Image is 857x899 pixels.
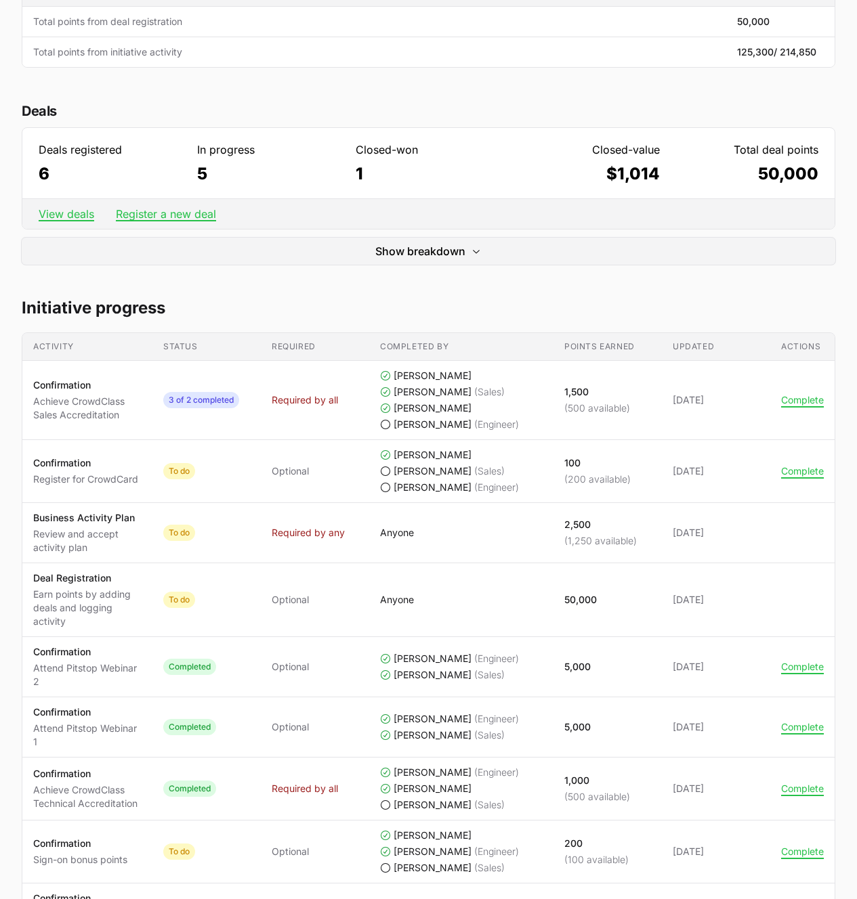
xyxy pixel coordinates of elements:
[394,829,472,842] span: [PERSON_NAME]
[272,593,309,607] span: Optional
[272,393,338,407] span: Required by all
[272,660,309,674] span: Optional
[737,15,770,28] span: 50,000
[375,243,465,259] span: Show breakdown
[553,333,662,361] th: Points earned
[564,385,630,399] p: 1,500
[39,163,184,185] dd: 6
[673,782,759,795] span: [DATE]
[39,207,94,221] a: View deals
[673,163,818,185] dd: 50,000
[781,783,824,795] button: Complete
[394,861,472,875] span: [PERSON_NAME]
[474,418,519,431] span: (Engineer)
[272,526,345,540] span: Required by any
[197,163,342,185] dd: 5
[564,401,630,415] p: (500 available)
[737,45,816,59] span: 125,300
[22,297,835,319] h2: Initiative progress
[33,783,142,810] p: Achieve CrowdClass Technical Accreditation
[394,668,472,682] span: [PERSON_NAME]
[356,163,501,185] dd: 1
[474,668,505,682] span: (Sales)
[394,481,472,494] span: [PERSON_NAME]
[474,798,505,812] span: (Sales)
[261,333,369,361] th: Required
[33,645,142,659] p: Confirmation
[394,448,472,462] span: [PERSON_NAME]
[564,837,629,850] p: 200
[564,518,637,531] p: 2,500
[515,141,660,158] dt: Closed-value
[33,661,142,688] p: Attend Pitstop Webinar 2
[673,393,759,407] span: [DATE]
[356,141,501,158] dt: Closed-won
[673,660,759,674] span: [DATE]
[380,593,414,607] p: Anyone
[33,705,142,719] p: Confirmation
[380,526,414,540] p: Anyone
[515,163,660,185] dd: $1,014
[474,845,519,858] span: (Engineer)
[33,378,142,392] p: Confirmation
[564,534,637,548] p: (1,250 available)
[394,401,472,415] span: [PERSON_NAME]
[474,652,519,665] span: (Engineer)
[394,385,472,399] span: [PERSON_NAME]
[673,845,759,858] span: [DATE]
[39,141,184,158] dt: Deals registered
[33,527,142,554] p: Review and accept activity plan
[673,526,759,540] span: [DATE]
[272,782,338,795] span: Required by all
[394,782,472,795] span: [PERSON_NAME]
[272,845,309,858] span: Optional
[152,333,261,361] th: Status
[781,721,824,733] button: Complete
[394,798,472,812] span: [PERSON_NAME]
[564,593,597,607] p: 50,000
[33,45,715,59] span: Total points from initiative activity
[33,722,142,749] p: Attend Pitstop Webinar 1
[564,853,629,867] p: (100 available)
[474,464,505,478] span: (Sales)
[781,661,824,673] button: Complete
[781,465,824,477] button: Complete
[564,720,591,734] p: 5,000
[394,464,472,478] span: [PERSON_NAME]
[564,774,630,787] p: 1,000
[197,141,342,158] dt: In progress
[272,464,309,478] span: Optional
[394,728,472,742] span: [PERSON_NAME]
[33,571,142,585] p: Deal Registration
[474,712,519,726] span: (Engineer)
[33,767,142,781] p: Confirmation
[394,845,472,858] span: [PERSON_NAME]
[471,246,482,257] svg: Expand/Collapse
[394,418,472,431] span: [PERSON_NAME]
[369,333,553,361] th: Completed by
[116,207,216,221] a: Register a new deal
[673,141,818,158] dt: Total deal points
[564,790,630,804] p: (500 available)
[22,100,835,122] h2: Deals
[33,473,138,486] p: Register for CrowdCard
[394,652,472,665] span: [PERSON_NAME]
[474,728,505,742] span: (Sales)
[33,456,138,470] p: Confirmation
[781,846,824,858] button: Complete
[770,333,835,361] th: Actions
[564,473,631,486] p: (200 available)
[33,511,142,525] p: Business Activity Plan
[33,837,127,850] p: Confirmation
[33,395,142,422] p: Achieve CrowdClass Sales Accreditation
[474,766,519,779] span: (Engineer)
[673,593,759,607] span: [DATE]
[673,720,759,734] span: [DATE]
[33,588,142,628] p: Earn points by adding deals and logging activity
[22,100,835,265] section: Deal statistics
[774,46,816,58] span: / 214,850
[781,394,824,406] button: Complete
[662,333,770,361] th: Updated
[272,720,309,734] span: Optional
[22,238,835,265] button: Show breakdownExpand/Collapse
